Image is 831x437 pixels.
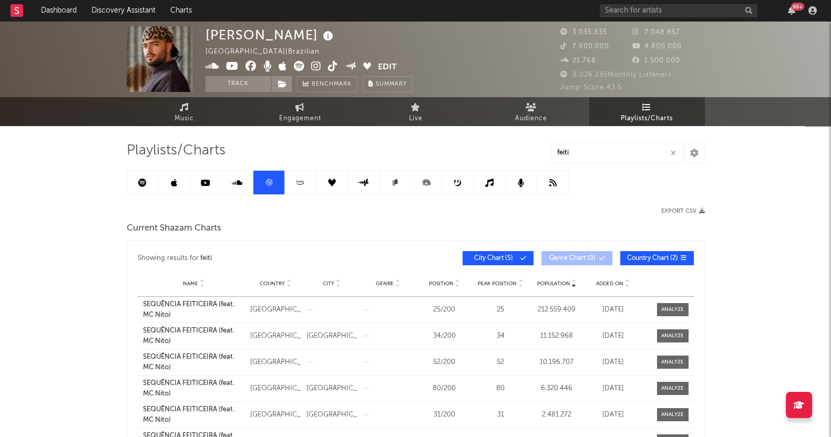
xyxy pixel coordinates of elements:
div: 80 / 200 [419,383,470,394]
a: SEQUÊNCIA FEITICEIRA (feat. MC Nito) [143,299,245,320]
span: Position [429,280,454,287]
div: 80 [475,383,526,394]
div: 212.559.409 [531,305,582,315]
div: [PERSON_NAME] [206,26,336,44]
span: Current Shazam Charts [127,222,221,235]
div: [GEOGRAPHIC_DATA] [306,383,357,394]
a: Audience [474,97,589,126]
span: 7.800.000 [560,43,609,50]
span: Music [175,112,194,125]
div: 25 / 200 [419,305,470,315]
div: [DATE] [588,383,639,394]
div: [DATE] [588,410,639,420]
button: 99+ [788,6,795,15]
span: Genre [376,280,394,287]
button: City Chart(5) [463,251,534,265]
span: Audience [515,112,547,125]
div: 11.152.968 [531,331,582,341]
span: City [323,280,334,287]
span: 21.768 [560,57,596,64]
span: Live [409,112,423,125]
a: SEQUÊNCIA FEITICEIRA (feat. MC Nito) [143,352,245,372]
div: 31 / 200 [419,410,470,420]
a: SEQUÊNCIA FEITICEIRA (feat. MC Nito) [143,378,245,399]
div: [GEOGRAPHIC_DATA] | Brazilian [206,46,332,58]
button: Track [206,76,271,92]
span: 4.800.000 [632,43,682,50]
button: Export CSV [661,208,705,214]
div: 99 + [791,3,804,11]
div: [GEOGRAPHIC_DATA] [250,383,301,394]
div: feiti [200,252,212,265]
span: Genre Chart ( 0 ) [548,255,597,262]
div: [GEOGRAPHIC_DATA] [250,305,301,315]
div: 25 [475,305,526,315]
span: Engagement [279,112,321,125]
div: 52 / 200 [419,357,470,368]
div: [DATE] [588,357,639,368]
span: 3.035.835 [560,29,607,36]
div: [GEOGRAPHIC_DATA] [306,331,357,341]
div: 10.196.707 [531,357,582,368]
span: Population [537,280,570,287]
span: Peak Position [478,280,517,287]
div: 31 [475,410,526,420]
span: Country [260,280,285,287]
a: Benchmark [297,76,357,92]
a: SEQUÊNCIA FEITICEIRA (feat. MC Nito) [143,404,245,425]
span: City Chart ( 5 ) [469,255,518,262]
div: [GEOGRAPHIC_DATA] [250,357,301,368]
span: Added On [596,280,623,287]
input: Search for artists [600,4,757,17]
a: Live [358,97,474,126]
div: [GEOGRAPHIC_DATA] [306,410,357,420]
div: 52 [475,357,526,368]
span: Jump Score: 43.5 [560,84,622,91]
span: 8.026.235 Monthly Listeners [560,71,672,78]
div: Showing results for [138,251,416,265]
a: SEQUÊNCIA FEITICEIRA (feat. MC Nito) [143,326,245,346]
span: 7.048.857 [632,29,680,36]
a: Music [127,97,242,126]
div: [GEOGRAPHIC_DATA] [250,410,301,420]
div: 34 / 200 [419,331,470,341]
span: 1.500.000 [632,57,680,64]
span: Country Chart ( 2 ) [627,255,678,262]
span: Playlists/Charts [621,112,673,125]
div: 6.320.446 [531,383,582,394]
span: Name [183,280,198,287]
div: [DATE] [588,305,639,315]
a: Engagement [242,97,358,126]
input: Search Playlists/Charts [551,142,683,163]
button: Summary [363,76,413,92]
div: 34 [475,331,526,341]
span: Summary [376,81,407,87]
button: Genre Chart(0) [541,251,612,265]
button: Edit [378,61,397,74]
div: [DATE] [588,331,639,341]
a: Playlists/Charts [589,97,705,126]
span: Benchmark [312,78,352,91]
button: Country Chart(2) [620,251,694,265]
div: [GEOGRAPHIC_DATA] [250,331,301,341]
div: 2.481.272 [531,410,582,420]
span: Playlists/Charts [127,144,225,157]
